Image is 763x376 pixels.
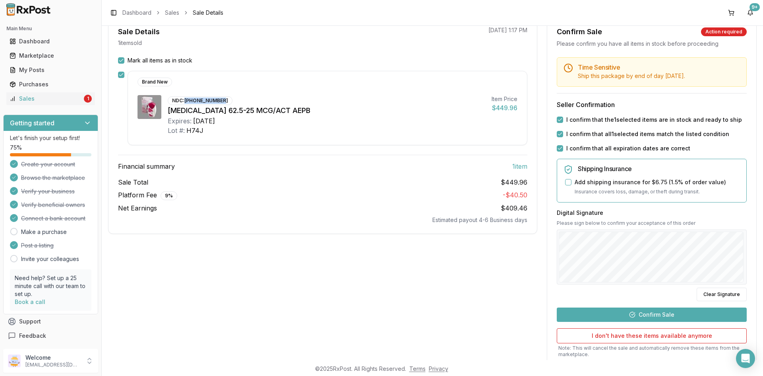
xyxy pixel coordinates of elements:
button: My Posts [3,64,98,76]
span: Platform Fee [118,190,177,200]
button: 9+ [744,6,757,19]
p: Welcome [25,354,81,362]
label: I confirm that all expiration dates are correct [566,144,690,152]
div: Open Intercom Messenger [736,349,755,368]
div: Item Price [492,95,517,103]
label: I confirm that all 1 selected items match the listed condition [566,130,729,138]
h5: Shipping Insurance [578,166,740,172]
a: My Posts [6,63,95,77]
button: Support [3,314,98,329]
label: I confirm that the 1 selected items are in stock and ready to ship [566,116,742,124]
span: Verify beneficial owners [21,201,85,209]
div: Expires: [168,116,192,126]
button: I don't have these items available anymore [557,328,747,343]
div: Brand New [137,78,172,86]
a: Make a purchase [21,228,67,236]
a: Sales [165,9,179,17]
span: 1 item [512,162,527,171]
button: Marketplace [3,49,98,62]
button: Dashboard [3,35,98,48]
div: H74J [186,126,203,135]
a: Book a call [15,298,45,305]
button: Clear Signature [697,288,747,301]
div: Dashboard [10,37,92,45]
span: Post a listing [21,242,54,249]
div: Purchases [10,80,92,88]
div: Please confirm you have all items in stock before proceeding [557,40,747,48]
p: Please sign below to confirm your acceptance of this order [557,220,747,226]
button: Sales1 [3,92,98,105]
span: 75 % [10,144,22,152]
label: Add shipping insurance for $6.75 ( 1.5 % of order value) [575,178,726,186]
div: 9+ [749,3,760,11]
div: Sale Details [118,26,160,37]
span: $449.96 [501,177,527,187]
div: [MEDICAL_DATA] 62.5-25 MCG/ACT AEPB [168,105,485,116]
span: $409.46 [501,204,527,212]
div: Sales [10,95,82,103]
div: Confirm Sale [557,26,602,37]
span: Connect a bank account [21,214,85,222]
a: Terms [409,365,426,372]
span: Sale Details [193,9,223,17]
span: - $40.50 [503,191,527,199]
a: Sales1 [6,92,95,106]
div: Marketplace [10,52,92,60]
span: Sale Total [118,177,148,187]
p: Note: This will cancel the sale and automatically remove these items from the marketplace. [557,345,747,358]
span: Create your account [21,160,75,168]
div: Lot #: [168,126,185,135]
img: RxPost Logo [3,3,54,16]
a: Invite your colleagues [21,255,79,263]
p: 1 item sold [118,39,142,47]
a: Marketplace [6,49,95,63]
span: Financial summary [118,162,175,171]
span: Ship this package by end of day [DATE] . [578,72,685,79]
h3: Getting started [10,118,54,128]
a: Dashboard [122,9,151,17]
p: Insurance covers loss, damage, or theft during transit. [575,188,740,196]
a: Privacy [429,365,448,372]
span: Browse the marketplace [21,174,85,182]
h3: Seller Confirmation [557,100,747,109]
label: Mark all items as in stock [128,56,192,64]
span: Net Earnings [118,203,157,213]
p: Need help? Set up a 25 minute call with our team to set up. [15,274,87,298]
span: Verify your business [21,187,75,195]
div: My Posts [10,66,92,74]
img: User avatar [8,355,21,367]
button: Confirm Sale [557,308,747,322]
div: 1 [84,95,92,103]
h3: Digital Signature [557,209,747,217]
nav: breadcrumb [122,9,223,17]
div: NDC: [PHONE_NUMBER] [168,96,232,105]
div: Action required [701,27,747,36]
div: Estimated payout 4-6 Business days [118,216,527,224]
img: Anoro Ellipta 62.5-25 MCG/ACT AEPB [137,95,161,119]
div: $449.96 [492,103,517,113]
a: Dashboard [6,34,95,49]
button: Feedback [3,329,98,343]
h5: Time Sensitive [578,64,740,70]
div: 9 % [161,191,177,200]
p: [DATE] 1:17 PM [488,26,527,34]
h2: Main Menu [6,25,95,32]
a: Purchases [6,77,95,92]
button: Purchases [3,78,98,91]
span: Feedback [19,332,46,340]
p: [EMAIL_ADDRESS][DOMAIN_NAME] [25,362,81,368]
div: [DATE] [193,116,215,126]
p: Let's finish your setup first! [10,134,91,142]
